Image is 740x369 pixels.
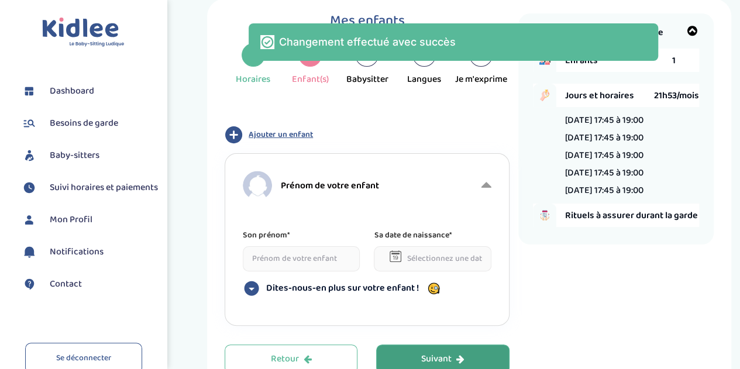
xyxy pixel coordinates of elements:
span: 1 [672,53,676,68]
img: contact.svg [20,275,38,293]
div: 1 [242,43,265,67]
img: besoin.svg [20,115,38,132]
li: [DATE] 17:45 à 19:00 [565,130,643,145]
img: profil.svg [20,211,38,229]
span: Notifications [50,245,104,259]
i: Afficher moins [481,177,491,194]
span: Besoins de garde [50,116,118,130]
li: [DATE] 17:45 à 19:00 [565,113,643,127]
a: Mon Profil [20,211,158,229]
span: Prénom de votre enfant [281,178,379,193]
a: Dashboard [20,82,158,100]
img: notification.svg [20,243,38,261]
input: Prénom de votre enfant [243,246,360,271]
img: hand_to_do_list.png [533,204,556,227]
div: Horaires [236,73,270,87]
span: 21h53/mois [654,88,699,103]
a: Notifications [20,243,158,261]
div: Langues [407,73,441,87]
img: child.png [243,171,272,200]
input: Sélectionnez une date [374,246,491,271]
a: Baby-sitters [20,147,158,164]
li: [DATE] 17:45 à 19:00 [565,148,643,163]
span: Dashboard [50,84,94,98]
span: Baby-sitters [50,149,99,163]
img: suivihoraire.svg [20,179,38,196]
span: Dites-nous-en plus sur votre enfant ! [266,282,419,294]
span: Contact [50,277,82,291]
a: Besoins de garde [20,115,158,132]
img: babysitters.svg [20,147,38,164]
div: Retour [271,353,312,366]
a: Suivi horaires et paiements [20,179,158,196]
a: Contact [20,275,158,293]
div: Je m'exprime [455,73,507,87]
span: Rituels à assurer durant la garde [565,208,699,223]
li: [DATE] 17:45 à 19:00 [565,183,643,198]
h1: Mes enfants [225,13,509,29]
p: Changement effectué avec succès [279,37,456,47]
img: emoji_with_glasses.png [425,281,443,296]
img: hand_clock.png [533,84,556,107]
div: Suivant [421,353,464,366]
button: Ajouter un enfant [225,126,509,144]
div: Enfant(s) [292,73,329,87]
img: dashboard.svg [20,82,38,100]
span: Mon Profil [50,213,92,227]
span: Ajouter un enfant [249,129,313,141]
div: Babysitter [346,73,388,87]
li: [DATE] 17:45 à 19:00 [565,165,643,180]
img: logo.svg [42,18,125,47]
span: Suivi horaires et paiements [50,181,158,195]
p: Son prénom* [243,229,360,242]
p: Sa date de naissance* [374,229,491,242]
span: Jours et horaires [565,88,654,103]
